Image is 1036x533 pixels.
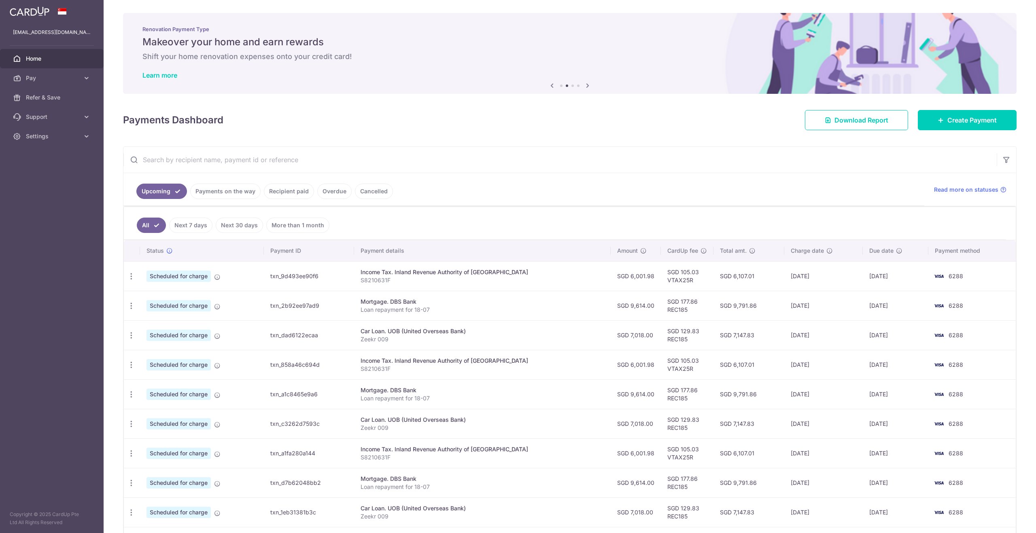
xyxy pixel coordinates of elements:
[142,36,997,49] h5: Makeover your home and earn rewards
[264,184,314,199] a: Recipient paid
[713,468,784,497] td: SGD 9,791.86
[361,445,604,453] div: Income Tax. Inland Revenue Authority of [GEOGRAPHIC_DATA]
[146,271,211,282] span: Scheduled for charge
[949,509,963,516] span: 6288
[26,132,79,140] span: Settings
[264,350,354,379] td: txn_858a46c694d
[146,448,211,459] span: Scheduled for charge
[361,298,604,306] div: Mortgage. DBS Bank
[784,261,862,291] td: [DATE]
[611,261,661,291] td: SGD 6,001.98
[934,186,998,194] span: Read more on statuses
[146,359,211,370] span: Scheduled for charge
[26,55,79,63] span: Home
[661,320,713,350] td: SGD 129.83 REC185
[863,320,928,350] td: [DATE]
[266,218,329,233] a: More than 1 month
[931,419,947,429] img: Bank Card
[361,475,604,483] div: Mortgage. DBS Bank
[264,291,354,320] td: txn_2b92ee97ad9
[361,394,604,402] p: Loan repayment for 18-07
[949,391,963,398] span: 6288
[661,497,713,527] td: SGD 129.83 REC185
[611,291,661,320] td: SGD 9,614.00
[10,6,49,16] img: CardUp
[949,479,963,486] span: 6288
[264,240,354,261] th: Payment ID
[784,350,862,379] td: [DATE]
[784,291,862,320] td: [DATE]
[720,247,747,255] span: Total amt.
[361,327,604,335] div: Car Loan. UOB (United Overseas Bank)
[142,71,177,79] a: Learn more
[361,504,604,512] div: Car Loan. UOB (United Overseas Bank)
[13,28,91,36] p: [EMAIL_ADDRESS][DOMAIN_NAME]
[931,301,947,311] img: Bank Card
[661,291,713,320] td: SGD 177.86 REC185
[361,268,604,276] div: Income Tax. Inland Revenue Authority of [GEOGRAPHIC_DATA]
[869,247,894,255] span: Due date
[611,438,661,468] td: SGD 6,001.98
[863,497,928,527] td: [DATE]
[361,512,604,520] p: Zeekr 009
[264,438,354,468] td: txn_a1fa280a144
[863,409,928,438] td: [DATE]
[146,418,211,429] span: Scheduled for charge
[361,335,604,343] p: Zeekr 009
[123,147,997,173] input: Search by recipient name, payment id or reference
[949,361,963,368] span: 6288
[661,261,713,291] td: SGD 105.03 VTAX25R
[931,389,947,399] img: Bank Card
[863,291,928,320] td: [DATE]
[611,497,661,527] td: SGD 7,018.00
[142,52,997,61] h6: Shift your home renovation expenses onto your credit card!
[361,357,604,365] div: Income Tax. Inland Revenue Authority of [GEOGRAPHIC_DATA]
[146,477,211,489] span: Scheduled for charge
[216,218,263,233] a: Next 30 days
[317,184,352,199] a: Overdue
[713,261,784,291] td: SGD 6,107.01
[26,113,79,121] span: Support
[949,273,963,279] span: 6288
[264,468,354,497] td: txn_d7b62048bb2
[934,186,1006,194] a: Read more on statuses
[863,438,928,468] td: [DATE]
[169,218,212,233] a: Next 7 days
[661,409,713,438] td: SGD 129.83 REC185
[137,218,166,233] a: All
[354,240,611,261] th: Payment details
[26,93,79,102] span: Refer & Save
[931,330,947,340] img: Bank Card
[784,438,862,468] td: [DATE]
[667,247,698,255] span: CardUp fee
[949,450,963,457] span: 6288
[947,115,997,125] span: Create Payment
[146,389,211,400] span: Scheduled for charge
[146,330,211,341] span: Scheduled for charge
[617,247,638,255] span: Amount
[661,468,713,497] td: SGD 177.86 REC185
[123,13,1017,94] img: Renovation banner
[142,26,997,32] p: Renovation Payment Type
[713,320,784,350] td: SGD 7,147.83
[784,497,862,527] td: [DATE]
[361,453,604,461] p: S8210631F
[863,261,928,291] td: [DATE]
[928,240,1016,261] th: Payment method
[611,320,661,350] td: SGD 7,018.00
[146,507,211,518] span: Scheduled for charge
[361,276,604,284] p: S8210631F
[355,184,393,199] a: Cancelled
[361,483,604,491] p: Loan repayment for 18-07
[713,350,784,379] td: SGD 6,107.01
[26,74,79,82] span: Pay
[931,478,947,488] img: Bank Card
[264,409,354,438] td: txn_c3262d7593c
[863,350,928,379] td: [DATE]
[611,468,661,497] td: SGD 9,614.00
[611,409,661,438] td: SGD 7,018.00
[931,271,947,281] img: Bank Card
[136,184,187,199] a: Upcoming
[713,409,784,438] td: SGD 7,147.83
[264,497,354,527] td: txn_1eb31381b3c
